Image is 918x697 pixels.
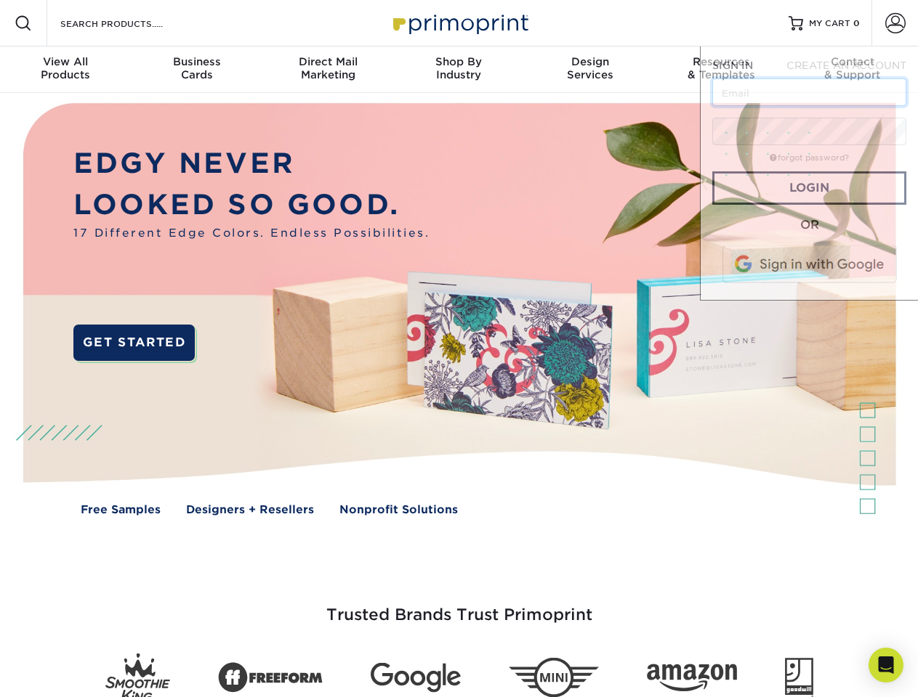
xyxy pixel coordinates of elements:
[712,171,906,205] a: Login
[81,502,161,518] a: Free Samples
[786,60,906,71] span: CREATE AN ACCOUNT
[869,648,903,682] div: Open Intercom Messenger
[712,60,753,71] span: SIGN IN
[525,55,656,68] span: Design
[770,153,849,163] a: forgot password?
[371,663,461,693] img: Google
[785,658,813,697] img: Goodwill
[387,7,532,38] img: Primoprint
[393,46,524,93] a: Shop ByIndustry
[131,55,262,81] div: Cards
[73,184,430,226] p: LOOKED SO GOOD.
[647,664,737,692] img: Amazon
[656,55,786,81] div: & Templates
[656,55,786,68] span: Resources
[853,18,860,28] span: 0
[186,502,314,518] a: Designers + Resellers
[393,55,524,81] div: Industry
[525,46,656,93] a: DesignServices
[712,216,906,234] div: OR
[73,225,430,242] span: 17 Different Edge Colors. Endless Possibilities.
[262,46,393,93] a: Direct MailMarketing
[262,55,393,68] span: Direct Mail
[131,46,262,93] a: BusinessCards
[525,55,656,81] div: Services
[73,143,430,184] p: EDGY NEVER
[712,78,906,106] input: Email
[393,55,524,68] span: Shop By
[656,46,786,93] a: Resources& Templates
[809,17,850,30] span: MY CART
[131,55,262,68] span: Business
[339,502,458,518] a: Nonprofit Solutions
[59,15,201,32] input: SEARCH PRODUCTS.....
[262,55,393,81] div: Marketing
[73,325,195,361] a: GET STARTED
[34,571,885,642] h3: Trusted Brands Trust Primoprint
